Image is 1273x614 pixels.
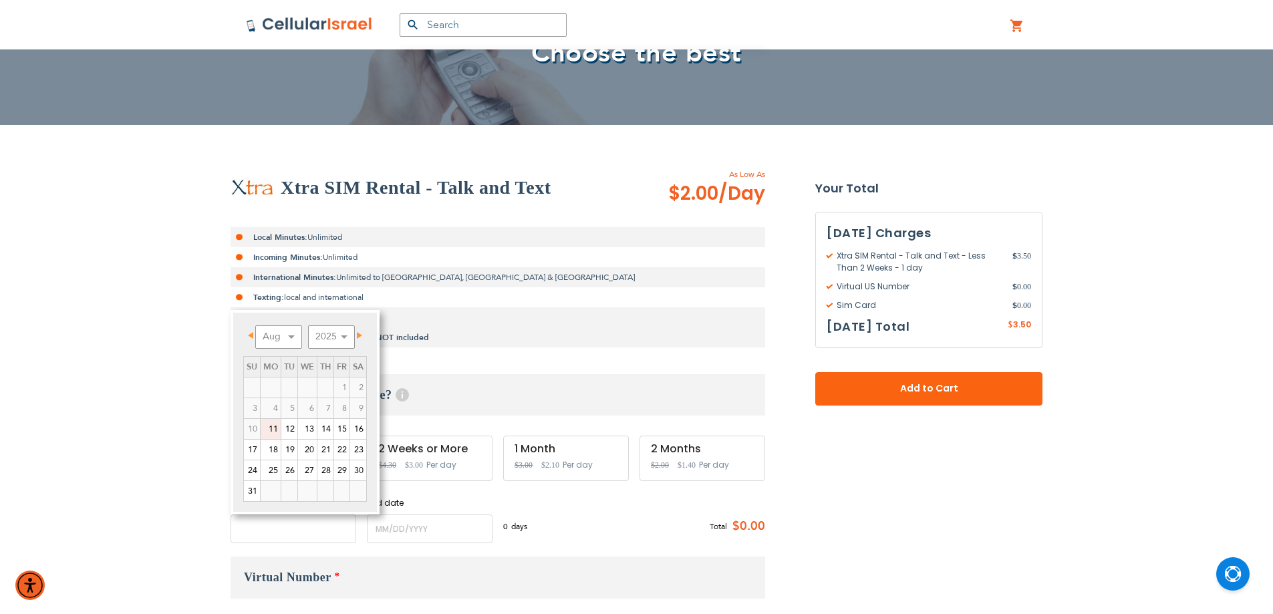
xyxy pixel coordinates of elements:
[668,180,765,207] span: $2.00
[317,440,333,460] a: 21
[349,327,366,344] a: Next
[334,419,349,439] a: 15
[400,13,567,37] input: Search
[815,178,1042,198] strong: Your Total
[301,361,314,373] span: Wednesday
[298,440,317,460] a: 20
[367,514,492,543] input: MM/DD/YYYY
[247,361,257,373] span: Sunday
[298,419,317,439] a: 13
[244,440,260,460] a: 17
[244,398,260,418] span: 3
[350,419,366,439] a: 16
[231,374,765,416] h3: When do you need service?
[1013,319,1031,330] span: 3.50
[244,481,260,501] a: 31
[827,299,1012,311] span: Sim Card
[244,419,260,439] span: 10
[261,460,281,480] a: 25
[261,440,281,460] a: 18
[531,35,742,71] span: Choose the best
[727,516,765,536] span: $0.00
[503,520,511,532] span: 0
[632,168,765,180] span: As Low As
[515,443,617,455] div: 1 Month
[353,361,364,373] span: Saturday
[334,460,349,480] a: 29
[405,460,423,470] span: $3.00
[859,381,998,396] span: Add to Cart
[827,250,1012,274] span: Xtra SIM Rental - Talk and Text - Less Than 2 Weeks - 1 day
[320,361,331,373] span: Thursday
[281,398,297,418] span: 5
[815,372,1042,406] button: Add to Cart
[284,361,295,373] span: Tuesday
[281,174,551,201] h2: Xtra SIM Rental - Talk and Text
[541,460,559,470] span: $2.10
[357,332,362,339] span: Next
[308,325,355,349] select: Select year
[281,460,297,480] a: 26
[261,398,281,418] span: 4
[231,267,765,287] li: Unlimited to [GEOGRAPHIC_DATA], [GEOGRAPHIC_DATA] & [GEOGRAPHIC_DATA]
[263,361,278,373] span: Monday
[367,497,492,509] label: End date
[678,460,696,470] span: $1.40
[253,292,284,303] strong: Texting:
[231,227,765,247] li: Unlimited
[253,252,323,263] strong: Incoming Minutes:
[699,459,729,471] span: Per day
[378,443,481,455] div: 2 Weeks or More
[231,514,356,543] input: MM/DD/YYYY
[334,377,349,398] span: 1
[1012,281,1017,293] span: $
[231,247,765,267] li: Unlimited
[563,459,593,471] span: Per day
[317,419,333,439] a: 14
[334,398,349,418] span: 8
[651,443,754,455] div: 2 Months
[255,325,302,349] select: Select month
[350,398,366,418] span: 9
[1008,319,1013,331] span: $
[298,398,317,418] span: 6
[248,332,253,339] span: Prev
[298,460,317,480] a: 27
[253,272,336,283] strong: International Minutes:
[1012,299,1031,311] span: 0.00
[245,327,261,344] a: Prev
[396,388,409,402] span: Help
[718,180,765,207] span: /Day
[827,281,1012,293] span: Virtual US Number
[246,17,373,33] img: Cellular Israel Logo
[337,361,347,373] span: Friday
[350,460,366,480] a: 30
[1012,250,1017,262] span: $
[1012,250,1031,274] span: 3.50
[1012,281,1031,293] span: 0.00
[317,460,333,480] a: 28
[651,460,669,470] span: $2.00
[511,520,527,532] span: days
[350,377,366,398] span: 2
[261,419,281,439] a: 11
[317,398,333,418] span: 7
[378,460,396,470] span: $4.30
[244,460,260,480] a: 24
[253,232,307,243] strong: Local Minutes:
[827,223,1031,243] h3: [DATE] Charges
[231,179,274,196] img: Xtra SIM Rental - Talk and Text
[426,459,456,471] span: Per day
[231,287,765,307] li: local and international
[281,440,297,460] a: 19
[244,571,331,584] span: Virtual Number
[1012,299,1017,311] span: $
[827,317,909,337] h3: [DATE] Total
[281,419,297,439] a: 12
[334,440,349,460] a: 22
[515,460,533,470] span: $3.00
[350,440,366,460] a: 23
[15,571,45,600] div: Accessibility Menu
[710,520,727,532] span: Total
